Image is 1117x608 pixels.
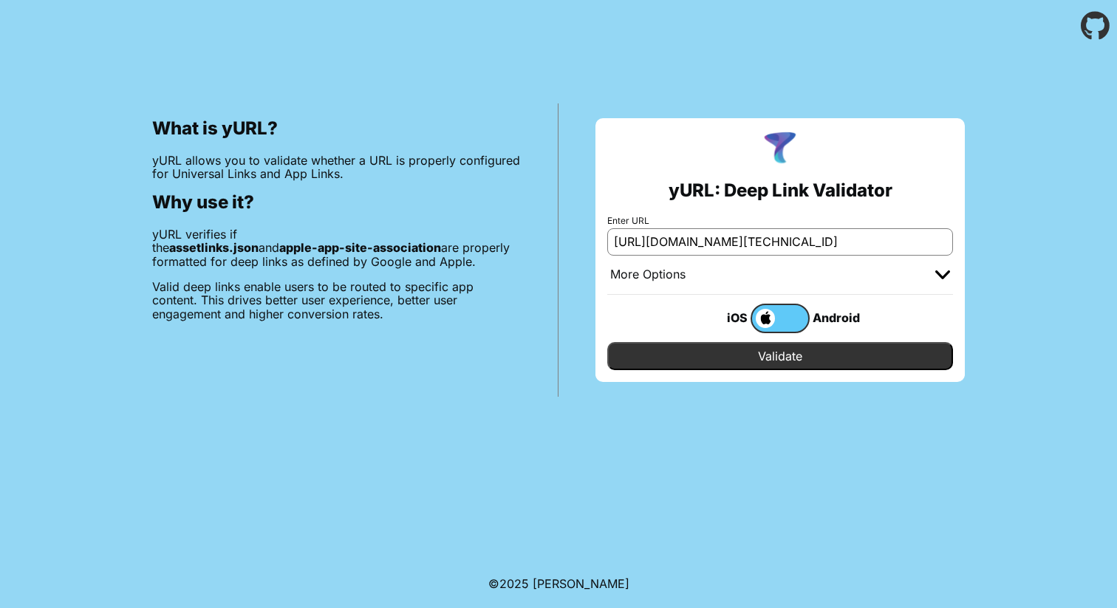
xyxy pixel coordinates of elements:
b: assetlinks.json [169,240,259,255]
div: iOS [691,308,751,327]
input: e.g. https://app.chayev.com/xyx [607,228,953,255]
a: Michael Ibragimchayev's Personal Site [533,576,629,591]
p: yURL allows you to validate whether a URL is properly configured for Universal Links and App Links. [152,154,521,181]
label: Enter URL [607,216,953,226]
h2: What is yURL? [152,118,521,139]
p: Valid deep links enable users to be routed to specific app content. This drives better user exper... [152,280,521,321]
img: yURL Logo [761,130,799,168]
div: Android [810,308,869,327]
input: Validate [607,342,953,370]
span: 2025 [499,576,529,591]
footer: © [488,559,629,608]
img: chevron [935,270,950,279]
div: More Options [610,267,686,282]
h2: yURL: Deep Link Validator [669,180,892,201]
p: yURL verifies if the and are properly formatted for deep links as defined by Google and Apple. [152,228,521,268]
b: apple-app-site-association [279,240,441,255]
h2: Why use it? [152,192,521,213]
